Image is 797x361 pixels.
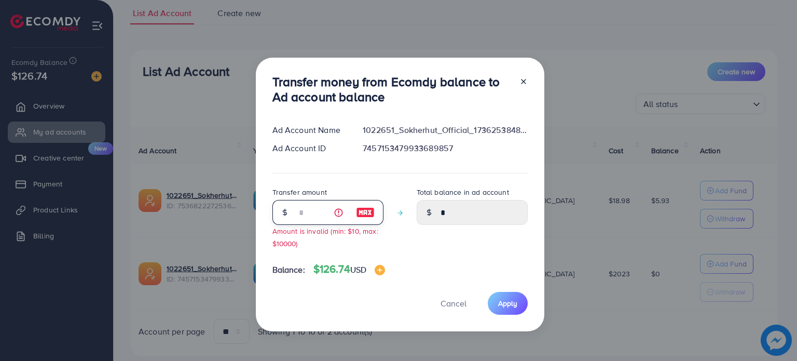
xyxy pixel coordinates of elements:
[272,187,327,197] label: Transfer amount
[356,206,375,219] img: image
[354,124,535,136] div: 1022651_Sokherhut_Official_1736253848560
[488,292,528,314] button: Apply
[428,292,479,314] button: Cancel
[313,263,386,276] h4: $126.74
[272,226,378,248] small: Amount is invalid (min: $10, max: $10000)
[272,264,305,276] span: Balance:
[350,264,366,275] span: USD
[264,124,355,136] div: Ad Account Name
[417,187,509,197] label: Total balance in ad account
[441,298,466,309] span: Cancel
[375,265,385,275] img: image
[354,142,535,154] div: 7457153479933689857
[498,298,517,309] span: Apply
[272,74,511,104] h3: Transfer money from Ecomdy balance to Ad account balance
[264,142,355,154] div: Ad Account ID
